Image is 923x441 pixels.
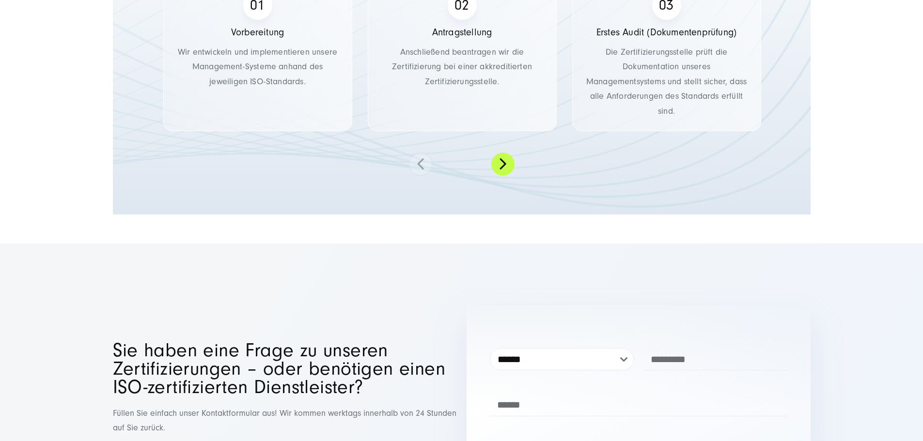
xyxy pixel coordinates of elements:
[113,341,457,396] h2: Sie haben eine Frage zu unseren Zertifizierungen – oder benötigen einen ISO-zertifizierten Dienst...
[113,406,457,436] p: Füllen Sie einfach unser Kontaktformular aus! Wir kommen werktags innerhalb von 24 Stunden auf Si...
[381,45,543,90] p: Anschließend beantragen wir die Zertifizierung bei einer akkreditierten Zertifizierungsstelle.
[177,25,338,40] h5: Vorbereitung
[177,45,338,90] p: Wir entwickeln und implementieren unsere Management-Systeme anhand des jeweiligen ISO-Standards.
[586,47,747,116] span: Die Zertifizierungsstelle prüft die Dokumentation unseres Managementsystems und stellt sicher, da...
[586,25,747,40] h5: Erstes Audit (Dokumentenprüfung)
[381,25,543,40] h5: Antragstellung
